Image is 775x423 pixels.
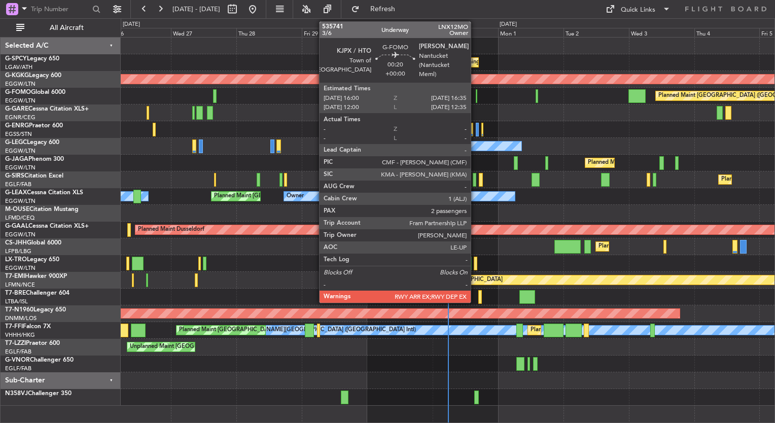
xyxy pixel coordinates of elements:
div: Mon 1 [498,28,563,37]
a: CS-JHHGlobal 6000 [5,240,61,246]
span: N358VJ [5,391,28,397]
span: T7-N1960 [5,307,33,313]
span: G-GARE [5,106,28,112]
a: EGSS/STN [5,130,32,138]
div: Fri 29 [302,28,367,37]
a: EGLF/FAB [5,181,31,188]
span: T7-FFI [5,324,23,330]
span: G-SPCY [5,56,27,62]
a: VHHH/HKG [5,331,35,339]
span: LX-TRO [5,257,27,263]
div: Planned Maint [GEOGRAPHIC_DATA] [406,272,503,288]
a: EGGW/LTN [5,97,36,104]
a: M-OUSECitation Mustang [5,206,79,213]
a: LFMN/NCE [5,281,35,289]
div: Tue 2 [563,28,629,37]
a: EGNR/CEG [5,114,36,121]
a: EGGW/LTN [5,264,36,272]
span: Refresh [362,6,404,13]
span: G-JAGA [5,156,28,162]
span: G-VNOR [5,357,30,363]
a: T7-BREChallenger 604 [5,290,69,296]
a: T7-FFIFalcon 7X [5,324,51,330]
a: G-KGKGLegacy 600 [5,73,61,79]
div: Sat 30 [367,28,433,37]
button: All Aircraft [11,20,110,36]
div: Planned Maint [GEOGRAPHIC_DATA] ([GEOGRAPHIC_DATA]) [588,155,748,170]
div: Planned Maint Athens ([PERSON_NAME] Intl) [410,55,527,70]
a: G-LEGCLegacy 600 [5,139,59,146]
a: G-VNORChallenger 650 [5,357,74,363]
a: EGGW/LTN [5,164,36,171]
a: G-ENRGPraetor 600 [5,123,63,129]
div: Thu 4 [694,28,760,37]
div: Owner Ibiza [352,155,383,170]
a: DNMM/LOS [5,314,37,322]
div: Wed 3 [629,28,694,37]
span: G-GAAL [5,223,28,229]
a: T7-LZZIPraetor 600 [5,340,60,346]
a: N358VJChallenger 350 [5,391,72,397]
a: G-JAGAPhenom 300 [5,156,64,162]
a: G-SIRSCitation Excel [5,173,63,179]
div: [DATE] [123,20,140,29]
span: G-FOMO [5,89,31,95]
div: [DATE] [500,20,517,29]
a: EGGW/LTN [5,197,36,205]
button: Quick Links [601,1,676,17]
a: LGAV/ATH [5,63,32,71]
div: Sun 31 [433,28,498,37]
div: Wed 27 [171,28,236,37]
a: T7-EMIHawker 900XP [5,273,67,279]
a: G-GAALCessna Citation XLS+ [5,223,89,229]
div: Thu 28 [236,28,302,37]
span: All Aircraft [26,24,107,31]
span: [DATE] - [DATE] [172,5,220,14]
div: Unplanned Maint [GEOGRAPHIC_DATA] ([GEOGRAPHIC_DATA]) [130,339,297,355]
span: G-LEGC [5,139,27,146]
span: G-KGKG [5,73,29,79]
span: G-ENRG [5,123,29,129]
a: EGLF/FAB [5,348,31,356]
a: G-LEAXCessna Citation XLS [5,190,83,196]
a: G-GARECessna Citation XLS+ [5,106,89,112]
span: G-SIRS [5,173,24,179]
span: T7-EMI [5,273,25,279]
div: Cleaning [GEOGRAPHIC_DATA] ([PERSON_NAME] Intl) [457,55,600,70]
span: T7-BRE [5,290,26,296]
div: [PERSON_NAME][GEOGRAPHIC_DATA] ([GEOGRAPHIC_DATA] Intl) [239,323,416,338]
div: Planned Maint Dusseldorf [138,222,204,237]
a: LX-TROLegacy 650 [5,257,59,263]
div: Owner [287,189,304,204]
a: G-SPCYLegacy 650 [5,56,59,62]
div: Planned Maint [GEOGRAPHIC_DATA] ([GEOGRAPHIC_DATA]) [214,189,374,204]
input: Trip Number [31,2,89,17]
a: EGLF/FAB [5,365,31,372]
span: CS-JHH [5,240,27,246]
span: M-OUSE [5,206,29,213]
div: Owner [337,138,354,154]
a: LTBA/ISL [5,298,28,305]
div: Planned Maint [GEOGRAPHIC_DATA] ([GEOGRAPHIC_DATA] Intl) [531,323,700,338]
a: T7-N1960Legacy 650 [5,307,66,313]
div: Tue 26 [105,28,171,37]
a: LFPB/LBG [5,248,31,255]
button: Refresh [346,1,407,17]
span: T7-LZZI [5,340,26,346]
a: EGGW/LTN [5,231,36,238]
div: Planned Maint [GEOGRAPHIC_DATA] ([GEOGRAPHIC_DATA] Intl) [179,323,348,338]
div: Quick Links [621,5,655,15]
span: G-LEAX [5,190,27,196]
a: G-FOMOGlobal 6000 [5,89,65,95]
a: LFMD/CEQ [5,214,34,222]
a: EGGW/LTN [5,80,36,88]
a: EGGW/LTN [5,147,36,155]
div: Planned Maint [GEOGRAPHIC_DATA] ([GEOGRAPHIC_DATA]) [598,239,758,254]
